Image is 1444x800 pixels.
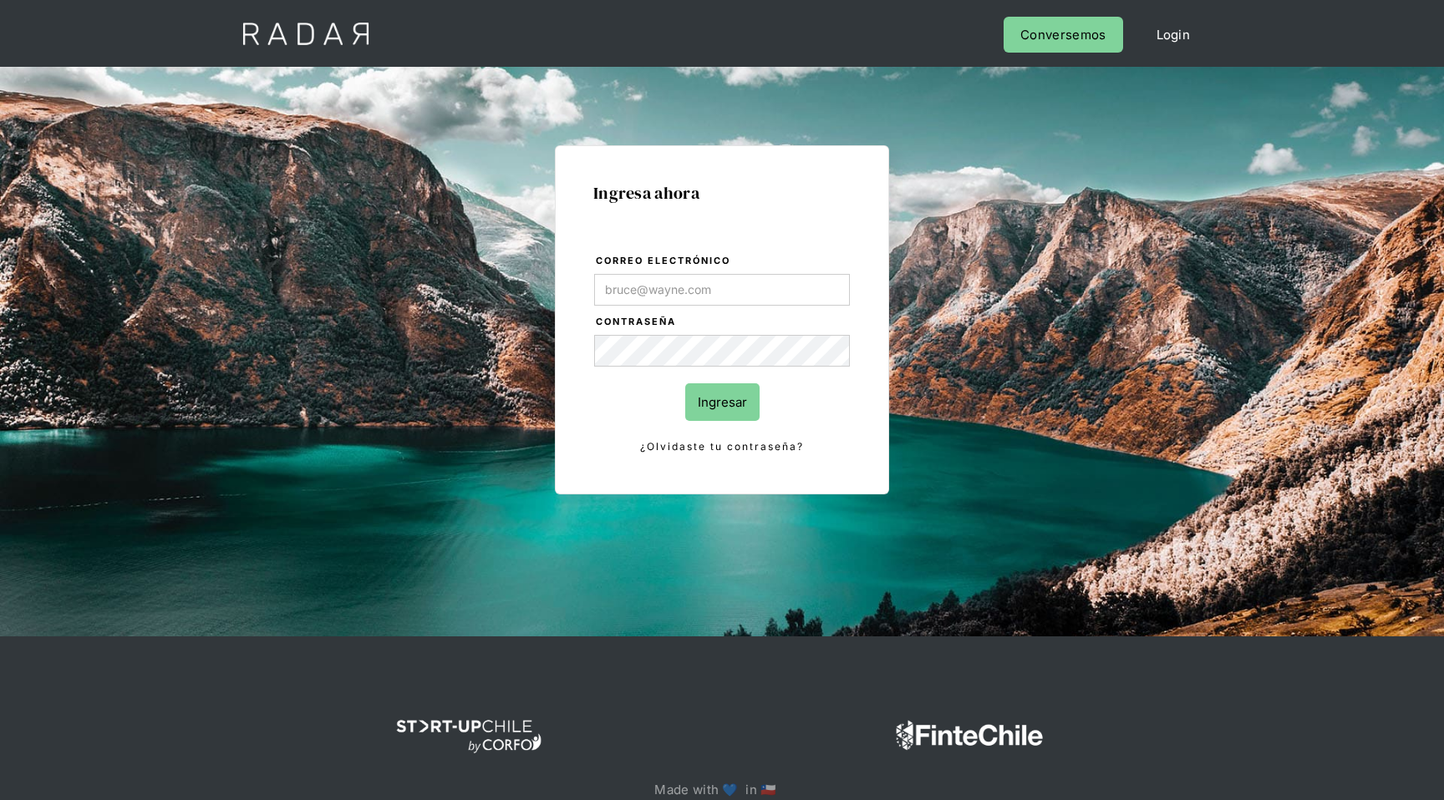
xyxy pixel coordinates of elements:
[594,274,850,306] input: bruce@wayne.com
[596,314,850,331] label: Contraseña
[593,184,851,202] h1: Ingresa ahora
[596,253,850,270] label: Correo electrónico
[1140,17,1208,53] a: Login
[593,252,851,456] form: Login Form
[594,438,850,456] a: ¿Olvidaste tu contraseña?
[685,383,760,421] input: Ingresar
[1004,17,1122,53] a: Conversemos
